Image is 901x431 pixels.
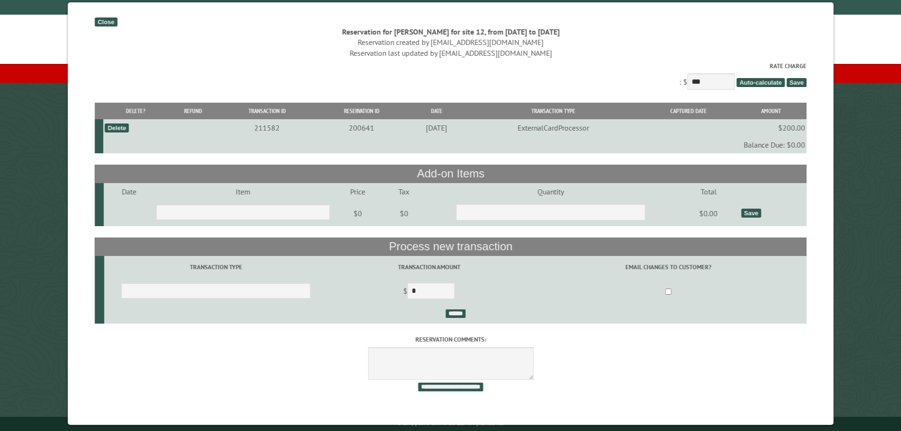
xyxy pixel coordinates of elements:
td: Total [677,183,740,200]
th: Transaction ID [219,103,315,119]
th: Transaction Type [465,103,641,119]
label: Email changes to customer? [532,263,805,272]
td: [DATE] [408,119,465,136]
td: $0.00 [677,200,740,227]
small: © Campground Commander LLC. All rights reserved. [397,421,504,427]
th: Delete? [103,103,167,119]
div: Reservation for [PERSON_NAME] for site 12, from [DATE] to [DATE] [95,26,806,37]
th: Date [408,103,465,119]
label: Reservation comments: [95,335,806,344]
th: Refund [167,103,219,119]
div: : $ [95,62,806,92]
th: Amount [735,103,806,119]
th: Process new transaction [95,237,806,255]
div: Reservation created by [EMAIL_ADDRESS][DOMAIN_NAME] [95,37,806,47]
div: Reservation last updated by [EMAIL_ADDRESS][DOMAIN_NAME] [95,48,806,58]
th: Reservation ID [315,103,407,119]
td: Item [155,183,331,200]
td: $0 [331,200,384,227]
div: Save [741,209,761,218]
td: $0 [384,200,424,227]
th: Captured Date [641,103,735,119]
td: $ [327,279,530,305]
th: Add-on Items [95,165,806,183]
td: Price [331,183,384,200]
td: $200.00 [735,119,806,136]
label: Transaction Amount [329,263,529,272]
div: Close [95,18,117,26]
span: Auto-calculate [736,78,785,87]
label: Transaction Type [105,263,326,272]
td: Balance Due: $0.00 [103,136,806,153]
label: Rate Charge [95,62,806,70]
td: 211582 [219,119,315,136]
td: 200641 [315,119,407,136]
div: Delete [105,123,129,132]
td: Date [104,183,155,200]
td: Tax [384,183,424,200]
span: Save [787,78,806,87]
td: ExternalCardProcessor [465,119,641,136]
td: Quantity [424,183,677,200]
